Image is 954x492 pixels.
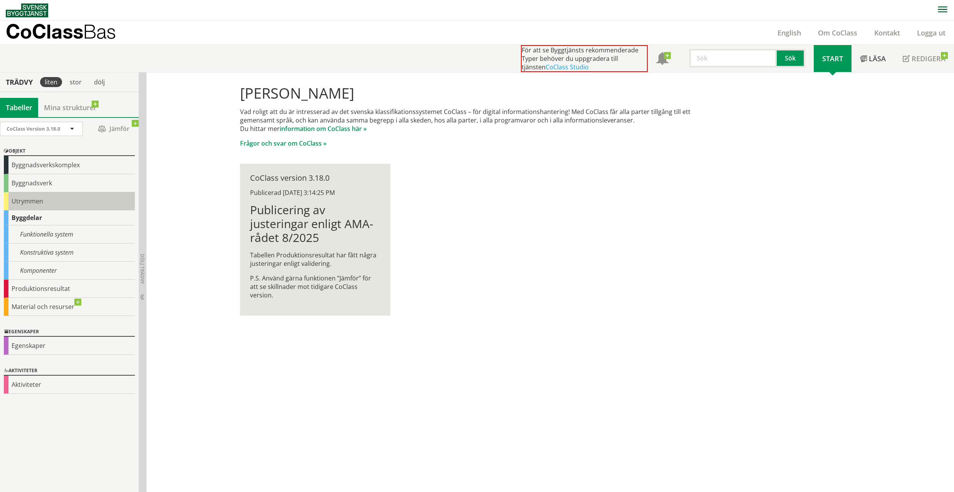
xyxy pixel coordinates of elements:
div: CoClass version 3.18.0 [250,174,380,182]
span: Redigera [912,54,946,63]
a: information om CoClass här » [280,124,367,133]
a: Mina strukturer [38,98,102,117]
div: Egenskaper [4,337,135,355]
div: Konstruktiva system [4,243,135,262]
a: Logga ut [909,28,954,37]
a: Start [814,45,852,72]
div: Objekt [4,147,135,156]
div: För att se Byggtjänsts rekommenderade Typer behöver du uppgradera till tjänsten [521,45,648,72]
input: Sök [689,49,777,67]
div: Utrymmen [4,192,135,210]
div: Produktionsresultat [4,280,135,298]
div: Byggdelar [4,210,135,225]
span: Jämför [91,122,137,136]
div: Trädvy [2,78,37,86]
p: P.S. Använd gärna funktionen ”Jämför” för att se skillnader mot tidigare CoClass version. [250,274,380,299]
h1: Publicering av justeringar enligt AMA-rådet 8/2025 [250,203,380,245]
span: Dölj trädvy [139,254,146,284]
span: CoClass Version 3.18.0 [7,125,60,132]
div: Byggnadsverk [4,174,135,192]
div: dölj [89,77,109,87]
a: CoClass Studio [546,63,589,71]
a: Kontakt [866,28,909,37]
span: Bas [83,20,116,43]
div: liten [40,77,62,87]
div: Komponenter [4,262,135,280]
div: Aktiviteter [4,366,135,376]
div: Egenskaper [4,327,135,337]
a: CoClassBas [6,21,133,45]
a: English [769,28,810,37]
button: Sök [777,49,805,67]
span: Notifikationer [656,53,668,65]
p: Vad roligt att du är intresserad av det svenska klassifikationssystemet CoClass – för digital inf... [240,107,714,133]
div: Publicerad [DATE] 3:14:25 PM [250,188,380,197]
div: Byggnadsverkskomplex [4,156,135,174]
a: Frågor och svar om CoClass » [240,139,327,148]
a: Redigera [894,45,954,72]
a: Läsa [852,45,894,72]
div: stor [65,77,86,87]
span: Start [822,54,843,63]
p: Tabellen Produktionsresultat har fått några justeringar enligt validering. [250,251,380,268]
div: Aktiviteter [4,376,135,394]
div: Funktionella system [4,225,135,243]
span: Läsa [869,54,886,63]
h1: [PERSON_NAME] [240,84,714,101]
div: Material och resurser [4,298,135,316]
p: CoClass [6,27,116,36]
a: Om CoClass [810,28,866,37]
img: Svensk Byggtjänst [6,3,48,17]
